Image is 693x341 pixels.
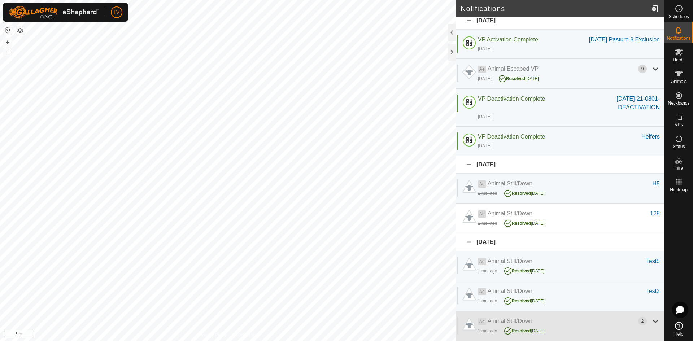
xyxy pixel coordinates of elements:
span: Status [672,144,685,149]
span: Animal Still/Down [488,258,532,264]
div: [DATE] [504,266,544,274]
div: [DATE] [456,233,664,251]
div: [DATE] [504,296,544,304]
span: Ad [478,180,486,188]
span: Neckbands [668,101,689,105]
span: Animal Still/Down [488,210,532,217]
span: VP Deactivation Complete [478,134,545,140]
span: LV [114,9,119,16]
span: Animal Still/Down [488,288,532,294]
div: Heifers [641,132,660,141]
span: Ad [478,288,486,295]
div: 128 [650,209,660,218]
button: – [3,47,12,56]
a: Privacy Policy [200,332,227,338]
div: [DATE] [499,73,539,82]
span: Ad [478,318,486,325]
span: Resolved [511,328,531,333]
div: [DATE] [504,218,544,227]
div: Test2 [646,287,660,296]
div: 9 [638,65,647,73]
button: Reset Map [3,26,12,35]
span: Infra [674,166,683,170]
span: Animal Escaped VP [488,66,539,72]
span: Ad [478,258,486,265]
span: Animal Still/Down [488,180,532,187]
span: Animals [671,79,687,84]
a: Help [664,319,693,339]
div: 1 mo. ago [478,220,497,227]
span: Resolved [511,191,531,196]
div: [DATE] [456,156,664,174]
h2: Notifications [461,4,649,13]
span: Ad [478,210,486,218]
div: [DATE] [478,143,492,149]
div: Test5 [646,257,660,266]
span: Herds [673,58,684,62]
div: H5 [653,179,660,188]
button: + [3,38,12,47]
div: 2 [638,317,647,325]
span: Resolved [506,76,525,81]
span: Notifications [667,36,690,40]
span: Ae [478,66,486,73]
span: Resolved [511,268,531,274]
div: 1 mo. ago [478,298,497,304]
span: VPs [675,123,683,127]
button: Map Layers [16,26,25,35]
div: [DATE] [456,12,664,30]
span: VP Activation Complete [478,36,538,43]
span: Help [674,332,683,336]
div: [DATE]-21-0801-DEACTIVATION [587,95,660,112]
span: Heatmap [670,188,688,192]
div: [DATE] [478,75,492,82]
span: VP Deactivation Complete [478,96,545,102]
div: [DATE] Pasture 8 Exclusion [589,35,660,44]
div: [DATE] [504,188,544,197]
span: Resolved [511,221,531,226]
a: Contact Us [235,332,257,338]
div: [DATE] [478,113,492,120]
span: Resolved [511,298,531,303]
img: Gallagher Logo [9,6,99,19]
div: [DATE] [504,325,544,334]
div: [DATE] [478,45,492,52]
span: Animal Still/Down [488,318,532,324]
span: Schedules [668,14,689,19]
div: 1 mo. ago [478,190,497,197]
div: 1 mo. ago [478,328,497,334]
div: 1 mo. ago [478,268,497,274]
